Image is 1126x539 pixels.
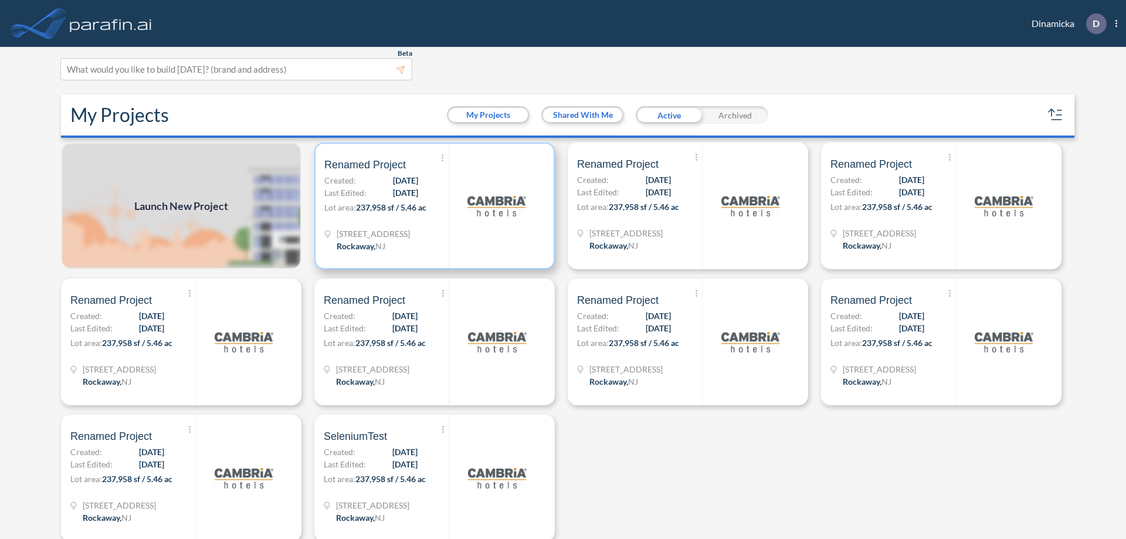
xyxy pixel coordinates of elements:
span: [DATE] [392,446,418,458]
span: 237,958 sf / 5.46 ac [609,202,679,212]
span: Created: [324,446,355,458]
span: Created: [324,174,356,187]
span: Renamed Project [324,158,406,172]
span: Renamed Project [577,293,659,307]
span: Renamed Project [70,293,152,307]
img: logo [215,313,273,371]
h2: My Projects [70,104,169,126]
div: Rockaway, NJ [843,239,891,252]
span: [DATE] [646,322,671,334]
div: Rockaway, NJ [83,511,131,524]
button: sort [1046,106,1065,124]
span: Rockaway , [589,377,628,387]
button: Shared With Me [543,108,622,122]
span: Lot area: [830,338,862,348]
span: Last Edited: [70,322,113,334]
span: Created: [577,310,609,322]
span: 237,958 sf / 5.46 ac [102,338,172,348]
span: Lot area: [577,202,609,212]
span: 321 Mt Hope Ave [843,227,916,239]
span: [DATE] [899,174,924,186]
span: Rockaway , [589,240,628,250]
span: Last Edited: [70,458,113,470]
span: Renamed Project [830,157,912,171]
span: NJ [375,377,385,387]
span: NJ [881,377,891,387]
span: [DATE] [392,310,418,322]
span: NJ [121,513,131,523]
span: 237,958 sf / 5.46 ac [862,338,932,348]
span: Last Edited: [830,322,873,334]
span: 321 Mt Hope Ave [83,499,156,511]
span: Last Edited: [324,458,366,470]
span: [DATE] [646,310,671,322]
span: Renamed Project [577,157,659,171]
div: Dinamicka [1014,13,1117,34]
span: Rockaway , [336,377,375,387]
span: [DATE] [393,174,418,187]
span: Created: [70,446,102,458]
span: 321 Mt Hope Ave [589,363,663,375]
span: 237,958 sf / 5.46 ac [862,202,932,212]
span: SeleniumTest [324,429,387,443]
span: Renamed Project [830,293,912,307]
span: Lot area: [324,202,356,212]
span: NJ [375,513,385,523]
div: Active [636,106,702,124]
span: Launch New Project [134,198,228,214]
span: [DATE] [139,310,164,322]
span: Created: [830,310,862,322]
img: logo [975,177,1033,235]
a: Launch New Project [61,143,301,269]
span: 321 Mt Hope Ave [336,499,409,511]
span: Rockaway , [83,377,121,387]
span: NJ [881,240,891,250]
img: add [61,143,301,269]
span: Last Edited: [324,322,366,334]
span: NJ [628,240,638,250]
div: Archived [702,106,768,124]
span: [DATE] [646,186,671,198]
span: Created: [324,310,355,322]
span: Rockaway , [83,513,121,523]
p: D [1093,18,1100,29]
img: logo [467,177,526,235]
span: [DATE] [139,322,164,334]
span: NJ [375,241,385,251]
span: 321 Mt Hope Ave [336,363,409,375]
div: Rockaway, NJ [83,375,131,388]
div: Rockaway, NJ [843,375,891,388]
span: 321 Mt Hope Ave [83,363,156,375]
div: Rockaway, NJ [336,511,385,524]
img: logo [721,177,780,235]
span: Rockaway , [843,377,881,387]
div: Rockaway, NJ [336,375,385,388]
span: 321 Mt Hope Ave [843,363,916,375]
img: logo [215,449,273,507]
img: logo [468,449,527,507]
img: logo [67,12,154,35]
span: NJ [121,377,131,387]
span: Rockaway , [337,241,375,251]
span: Last Edited: [577,186,619,198]
span: Lot area: [324,338,355,348]
div: Rockaway, NJ [589,375,638,388]
span: Renamed Project [324,293,405,307]
span: Lot area: [577,338,609,348]
span: [DATE] [393,187,418,199]
span: Rockaway , [336,513,375,523]
span: [DATE] [899,322,924,334]
span: Created: [70,310,102,322]
span: Rockaway , [843,240,881,250]
span: 237,958 sf / 5.46 ac [355,338,426,348]
span: [DATE] [899,310,924,322]
span: Lot area: [324,474,355,484]
span: [DATE] [392,458,418,470]
div: Rockaway, NJ [337,240,385,252]
img: logo [468,313,527,371]
span: [DATE] [899,186,924,198]
div: Rockaway, NJ [589,239,638,252]
span: Lot area: [70,338,102,348]
span: [DATE] [139,458,164,470]
span: [DATE] [392,322,418,334]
